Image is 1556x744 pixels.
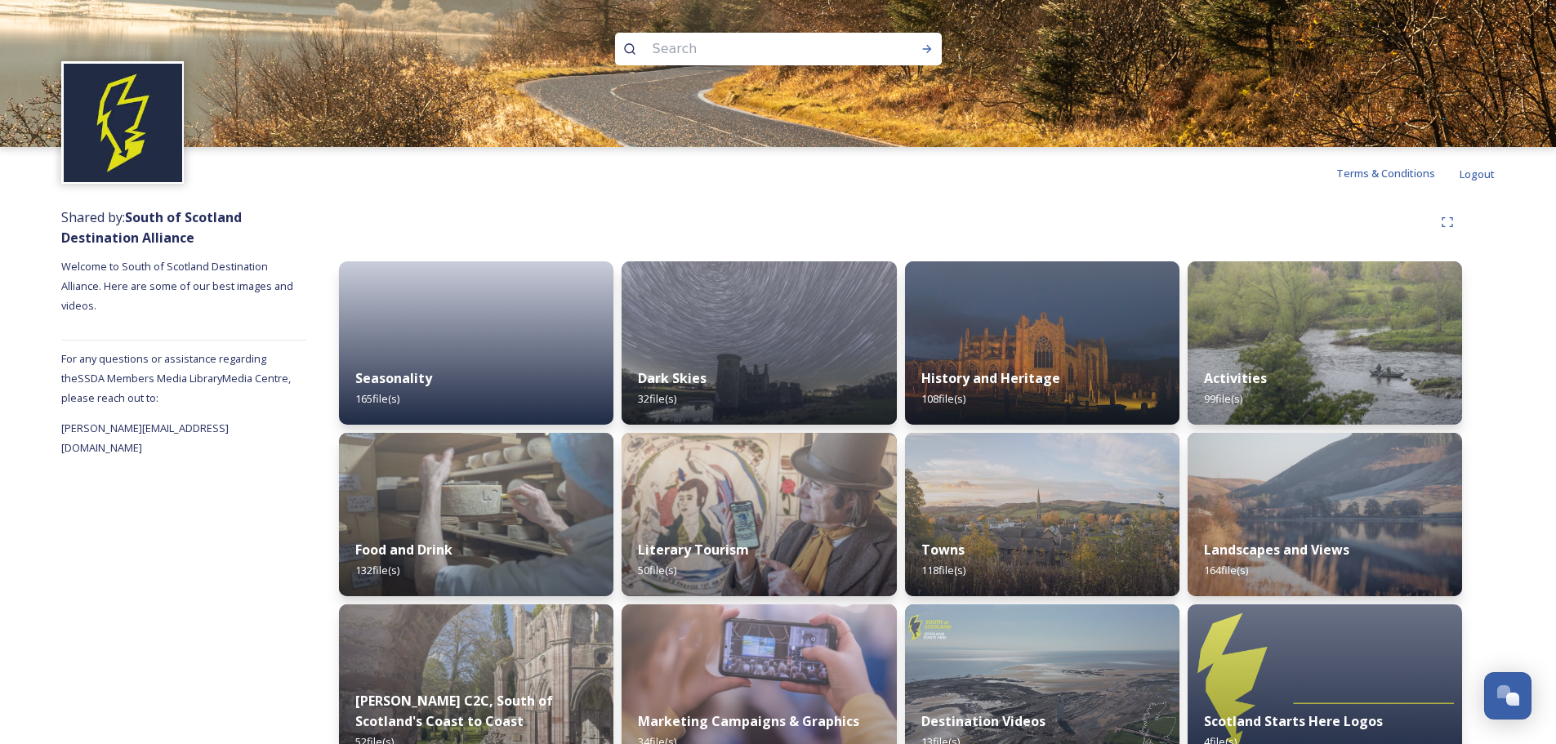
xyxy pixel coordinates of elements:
img: images.jpeg [64,64,182,182]
strong: South of Scotland Destination Alliance [61,208,242,247]
strong: Scotland Starts Here Logos [1204,712,1383,730]
strong: Towns [921,541,965,559]
span: Logout [1460,167,1495,181]
strong: Seasonality [355,369,432,387]
span: 118 file(s) [921,563,965,577]
strong: Destination Videos [921,712,1046,730]
span: Shared by: [61,208,242,247]
span: 99 file(s) [1204,391,1242,406]
button: Open Chat [1484,672,1531,719]
a: Terms & Conditions [1336,163,1460,183]
img: Melrose_Abbey_At_Dusk_B0012872-Pano.jpg [905,261,1179,425]
strong: Food and Drink [355,541,453,559]
span: 108 file(s) [921,391,965,406]
img: ebe4cd67-4a3d-4466-933d-40e7c7213a2a.jpg [622,433,896,596]
img: Selkirk_B0010411-Pano.jpg [905,433,1179,596]
strong: Dark Skies [638,369,707,387]
strong: Literary Tourism [638,541,749,559]
strong: [PERSON_NAME] C2C, South of Scotland's Coast to Coast [355,692,553,730]
img: b65d27b9eb2aad19d35ff1204ff490808f2250e448bcf3d8b5219e3a5f94aac3.jpg [622,261,896,425]
span: [PERSON_NAME][EMAIL_ADDRESS][DOMAIN_NAME] [61,421,229,455]
img: kirkpatrick-stills-941.jpg [1188,261,1462,425]
span: 165 file(s) [355,391,399,406]
img: PW_SSDA_Ethical%2520Dairy_61.JPG [339,433,613,596]
span: Welcome to South of Scotland Destination Alliance. Here are some of our best images and videos. [61,259,296,313]
img: St_Marys_Loch_DIP_7845.jpg [1188,433,1462,596]
span: Terms & Conditions [1336,166,1435,180]
strong: Landscapes and Views [1204,541,1349,559]
input: Search [644,31,868,67]
strong: Activities [1204,369,1267,387]
span: 32 file(s) [638,391,676,406]
span: For any questions or assistance regarding the SSDA Members Media Library Media Centre, please rea... [61,351,291,405]
span: 50 file(s) [638,563,676,577]
span: 132 file(s) [355,563,399,577]
strong: Marketing Campaigns & Graphics [638,712,859,730]
span: 164 file(s) [1204,563,1248,577]
strong: History and Heritage [921,369,1060,387]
